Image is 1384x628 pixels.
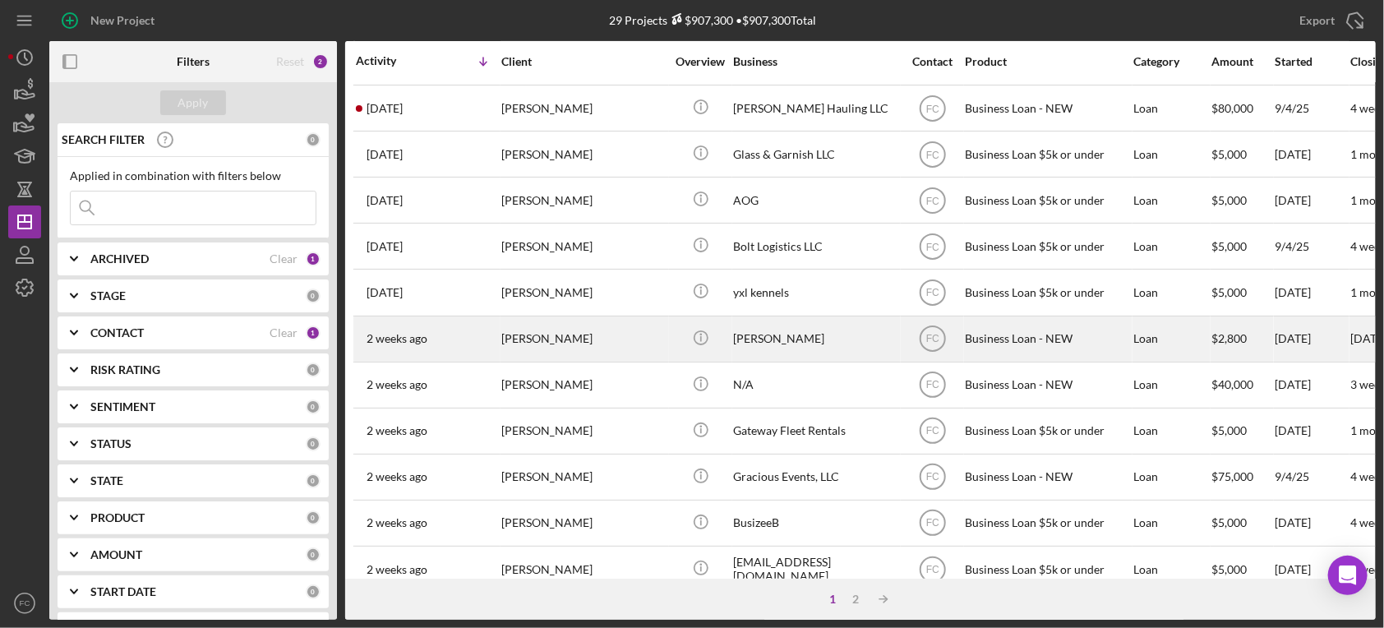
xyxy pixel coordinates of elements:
[733,178,897,222] div: AOG
[926,288,939,299] text: FC
[670,55,731,68] div: Overview
[733,270,897,314] div: yxl kennels
[902,55,963,68] div: Contact
[926,380,939,391] text: FC
[1211,423,1247,437] span: $5,000
[501,547,666,591] div: [PERSON_NAME]
[733,86,897,130] div: [PERSON_NAME] Hauling LLC
[367,194,403,207] time: 2025-09-16 21:56
[1275,132,1349,176] div: [DATE]
[965,132,1129,176] div: Business Loan $5k or under
[733,132,897,176] div: Glass & Garnish LLC
[306,252,321,266] div: 1
[1133,501,1210,545] div: Loan
[501,363,666,407] div: [PERSON_NAME]
[90,326,144,339] b: CONTACT
[501,55,666,68] div: Client
[1133,409,1210,453] div: Loan
[62,133,145,146] b: SEARCH FILTER
[1275,224,1349,268] div: 9/4/25
[90,437,131,450] b: STATUS
[306,584,321,599] div: 0
[90,252,149,266] b: ARCHIVED
[306,436,321,451] div: 0
[1275,363,1349,407] div: [DATE]
[1133,455,1210,499] div: Loan
[1211,239,1247,253] span: $5,000
[926,195,939,206] text: FC
[270,326,298,339] div: Clear
[1133,270,1210,314] div: Loan
[8,587,41,620] button: FC
[1211,193,1247,207] span: $5,000
[1275,501,1349,545] div: [DATE]
[367,563,427,576] time: 2025-09-05 15:57
[501,455,666,499] div: [PERSON_NAME]
[733,317,897,361] div: [PERSON_NAME]
[965,86,1129,130] div: Business Loan - NEW
[501,132,666,176] div: [PERSON_NAME]
[367,240,403,253] time: 2025-09-15 20:19
[965,317,1129,361] div: Business Loan - NEW
[844,593,867,606] div: 2
[926,149,939,160] text: FC
[733,501,897,545] div: BusizeeB
[965,270,1129,314] div: Business Loan $5k or under
[306,362,321,377] div: 0
[965,224,1129,268] div: Business Loan $5k or under
[1211,285,1247,299] span: $5,000
[926,472,939,483] text: FC
[306,473,321,488] div: 0
[1211,515,1247,529] span: $5,000
[178,90,209,115] div: Apply
[177,55,210,68] b: Filters
[501,317,666,361] div: [PERSON_NAME]
[90,474,123,487] b: STATE
[367,102,403,115] time: 2025-09-18 03:18
[1211,101,1253,115] span: $80,000
[965,409,1129,453] div: Business Loan $5k or under
[1133,86,1210,130] div: Loan
[965,501,1129,545] div: Business Loan $5k or under
[90,400,155,413] b: SENTIMENT
[1275,547,1349,591] div: [DATE]
[49,4,171,37] button: New Project
[356,54,428,67] div: Activity
[667,13,733,27] div: $907,300
[1275,178,1349,222] div: [DATE]
[20,599,30,608] text: FC
[1133,547,1210,591] div: Loan
[367,424,427,437] time: 2025-09-07 23:59
[1211,147,1247,161] span: $5,000
[1328,556,1368,595] div: Open Intercom Messenger
[90,585,156,598] b: START DATE
[1133,132,1210,176] div: Loan
[965,178,1129,222] div: Business Loan $5k or under
[367,332,427,345] time: 2025-09-09 14:54
[160,90,226,115] button: Apply
[821,593,844,606] div: 1
[1133,363,1210,407] div: Loan
[312,53,329,70] div: 2
[1211,55,1273,68] div: Amount
[90,548,142,561] b: AMOUNT
[367,148,403,161] time: 2025-09-17 16:39
[90,511,145,524] b: PRODUCT
[965,455,1129,499] div: Business Loan - NEW
[501,178,666,222] div: [PERSON_NAME]
[1275,455,1349,499] div: 9/4/25
[501,501,666,545] div: [PERSON_NAME]
[1211,562,1247,576] span: $5,000
[501,86,666,130] div: [PERSON_NAME]
[733,55,897,68] div: Business
[926,334,939,345] text: FC
[276,55,304,68] div: Reset
[926,241,939,252] text: FC
[1283,4,1376,37] button: Export
[306,399,321,414] div: 0
[306,132,321,147] div: 0
[1275,270,1349,314] div: [DATE]
[367,516,427,529] time: 2025-09-05 18:30
[306,510,321,525] div: 0
[306,326,321,340] div: 1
